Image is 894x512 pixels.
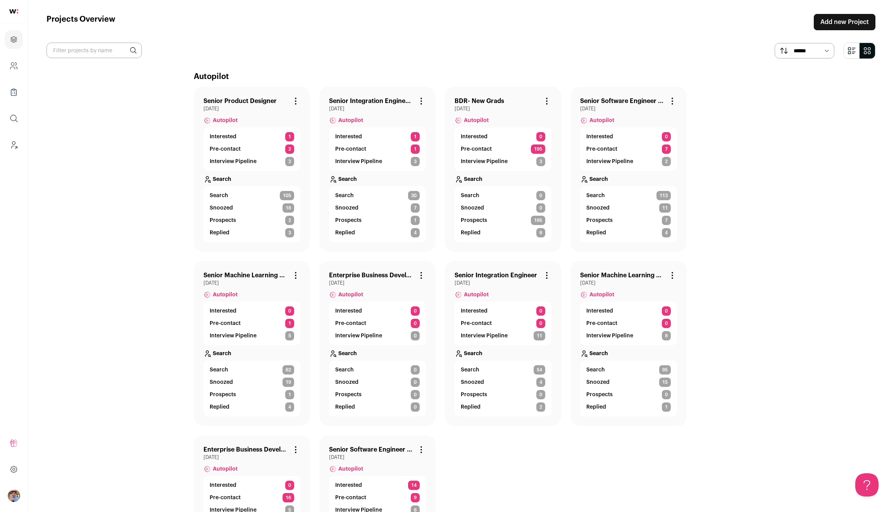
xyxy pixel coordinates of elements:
[662,319,671,328] span: 0
[335,378,420,387] a: Snoozed 0
[329,460,426,476] a: Autopilot
[335,133,362,141] p: Interested
[47,43,142,58] input: Filter projects by name
[662,331,671,340] span: 8
[534,365,545,375] span: 54
[285,228,294,237] span: 3
[338,291,363,299] span: Autopilot
[411,378,420,387] span: 0
[461,216,545,225] a: Prospects 195
[411,319,420,328] span: 0
[531,144,545,154] span: 195
[461,366,479,374] span: Search
[461,216,487,224] p: Prospects
[662,228,671,237] span: 4
[461,229,481,237] p: Replied
[5,136,23,154] a: Leads (Backoffice)
[408,191,420,200] span: 30
[461,145,492,153] p: Pre-contact
[210,481,236,489] p: Interested
[291,96,300,106] button: Project Actions
[461,228,545,237] a: Replied 6
[5,83,23,101] a: Company Lists
[282,365,294,375] span: 62
[662,132,671,141] span: 0
[662,144,671,154] span: 7
[411,306,420,316] span: 0
[455,112,551,127] a: Autopilot
[662,306,671,316] span: 0
[203,171,300,186] a: Search
[335,191,420,200] a: Search 30
[455,345,551,361] a: Search
[461,204,484,212] p: Snoozed
[335,229,355,237] p: Replied
[329,286,426,302] a: Autopilot
[47,14,115,30] h1: Projects Overview
[213,117,238,124] span: Autopilot
[210,319,294,328] a: Pre-contact 1
[536,132,545,141] span: 0
[461,158,508,165] p: Interview Pipeline
[534,331,545,340] span: 11
[586,366,605,374] span: Search
[586,391,613,399] p: Prospects
[210,216,236,224] p: Prospects
[461,402,545,412] a: Replied 2
[210,158,257,165] p: Interview Pipeline
[203,454,300,460] span: [DATE]
[5,30,23,49] a: Projects
[203,460,300,476] a: Autopilot
[586,403,606,411] p: Replied
[329,345,426,361] a: Search
[203,271,288,280] a: Senior Machine Learning Engineer - Edge AI ([PERSON_NAME])
[338,350,357,357] p: Search
[335,320,366,327] p: Pre-contact
[659,378,671,387] span: 15
[194,71,729,82] h2: Autopilot
[411,390,420,399] span: 0
[210,390,294,399] a: Prospects 1
[335,403,355,411] p: Replied
[5,57,23,75] a: Company and ATS Settings
[411,132,420,141] span: 1
[329,454,426,460] span: [DATE]
[586,204,610,212] p: Snoozed
[536,402,545,412] span: 2
[335,228,420,237] a: Replied 4
[464,350,482,357] p: Search
[461,319,545,328] a: Pre-contact 0
[586,192,605,199] span: Search
[586,319,671,328] a: Pre-contact 0
[335,157,420,166] a: Interview Pipeline 3
[285,306,294,316] span: 0
[210,365,294,375] a: Search 62
[335,390,420,399] a: Prospects 0
[586,331,671,340] a: Interview Pipeline 8
[210,331,294,340] a: Interview Pipeline 5
[210,320,241,327] p: Pre-contact
[335,493,420,502] a: Pre-contact 9
[461,378,484,386] p: Snoozed
[417,445,426,454] button: Project Actions
[417,271,426,280] button: Project Actions
[461,144,545,154] a: Pre-contact 195
[210,144,294,154] a: Pre-contact 2
[210,402,294,412] a: Replied 4
[580,286,677,302] a: Autopilot
[408,481,420,490] span: 14
[210,204,233,212] p: Snoozed
[335,481,420,490] a: Interested 14
[210,145,241,153] p: Pre-contact
[282,203,294,213] span: 18
[586,320,617,327] p: Pre-contact
[455,171,551,186] a: Search
[662,157,671,166] span: 2
[411,228,420,237] span: 4
[461,192,479,199] span: Search
[291,445,300,454] button: Project Actions
[285,319,294,328] span: 1
[586,402,671,412] a: Replied 1
[586,390,671,399] a: Prospects 0
[455,96,504,106] a: BDR- New Grads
